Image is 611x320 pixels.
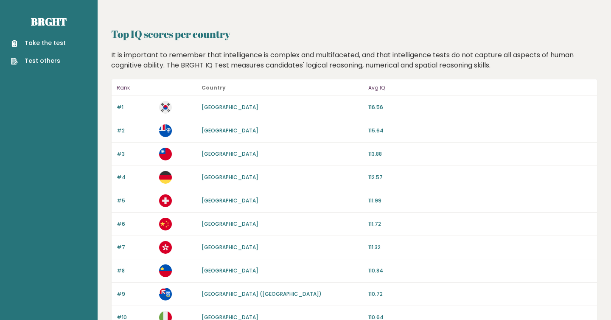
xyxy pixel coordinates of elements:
img: tw.svg [159,148,172,160]
a: [GEOGRAPHIC_DATA] [202,150,258,157]
a: [GEOGRAPHIC_DATA] [202,174,258,181]
p: #6 [117,220,154,228]
a: [GEOGRAPHIC_DATA] [202,127,258,134]
p: 115.64 [368,127,592,135]
p: 110.84 [368,267,592,275]
p: #5 [117,197,154,205]
div: It is important to remember that intelligence is complex and multifaceted, and that intelligence ... [108,50,601,70]
p: #1 [117,104,154,111]
img: li.svg [159,264,172,277]
p: 111.32 [368,244,592,251]
img: cn.svg [159,218,172,230]
p: #2 [117,127,154,135]
a: Test others [11,56,66,65]
a: [GEOGRAPHIC_DATA] [202,197,258,204]
p: Avg IQ [368,83,592,93]
a: [GEOGRAPHIC_DATA] ([GEOGRAPHIC_DATA]) [202,290,322,298]
img: kr.svg [159,101,172,114]
a: Take the test [11,39,66,48]
p: 110.72 [368,290,592,298]
a: [GEOGRAPHIC_DATA] [202,104,258,111]
b: Country [202,84,226,91]
p: Rank [117,83,154,93]
a: [GEOGRAPHIC_DATA] [202,244,258,251]
p: 112.57 [368,174,592,181]
p: 111.99 [368,197,592,205]
p: 111.72 [368,220,592,228]
a: [GEOGRAPHIC_DATA] [202,267,258,274]
p: 113.88 [368,150,592,158]
p: #3 [117,150,154,158]
p: #8 [117,267,154,275]
p: #4 [117,174,154,181]
img: de.svg [159,171,172,184]
img: hk.svg [159,241,172,254]
img: tf.svg [159,124,172,137]
p: #7 [117,244,154,251]
p: #9 [117,290,154,298]
img: fk.svg [159,288,172,300]
p: 116.56 [368,104,592,111]
a: Brght [31,15,67,28]
h2: Top IQ scores per country [111,26,597,42]
a: [GEOGRAPHIC_DATA] [202,220,258,227]
img: ch.svg [159,194,172,207]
